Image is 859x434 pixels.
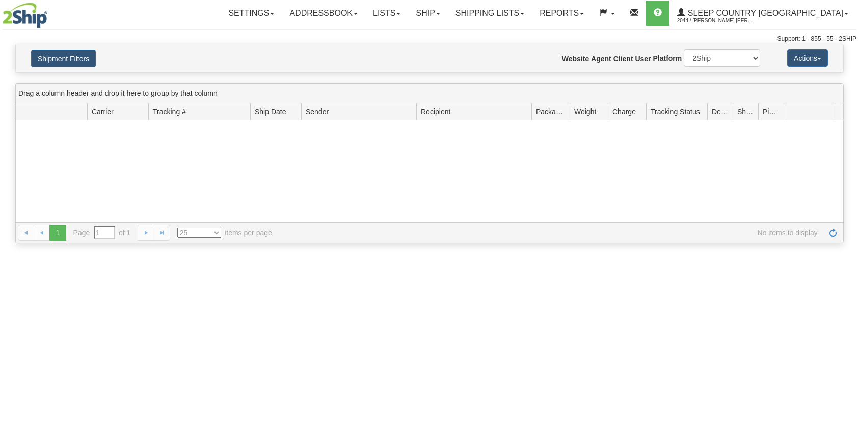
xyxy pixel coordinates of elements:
a: Shipping lists [448,1,532,26]
span: Sender [306,106,329,117]
a: Refresh [825,225,841,241]
div: grid grouping header [16,84,843,103]
span: 2044 / [PERSON_NAME] [PERSON_NAME] [677,16,754,26]
span: items per page [177,228,272,238]
label: User [635,53,651,64]
a: Ship [408,1,447,26]
div: Support: 1 - 855 - 55 - 2SHIP [3,35,856,43]
label: Client [613,53,633,64]
span: Pickup Status [763,106,780,117]
span: Page of 1 [73,226,131,239]
span: Recipient [421,106,450,117]
label: Platform [653,53,682,63]
span: Shipment Issues [737,106,754,117]
span: Carrier [92,106,114,117]
a: Addressbook [282,1,365,26]
a: Settings [221,1,282,26]
span: Packages [536,106,566,117]
span: Charge [612,106,636,117]
span: Sleep Country [GEOGRAPHIC_DATA] [685,9,843,17]
a: Reports [532,1,592,26]
button: Actions [787,49,828,67]
span: No items to display [286,228,818,238]
img: logo2044.jpg [3,3,47,28]
label: Website [562,53,589,64]
span: Ship Date [255,106,286,117]
span: 1 [49,225,66,241]
button: Shipment Filters [31,50,96,67]
a: Lists [365,1,408,26]
span: Weight [574,106,596,117]
label: Agent [591,53,611,64]
span: Tracking # [153,106,186,117]
span: Delivery Status [712,106,729,117]
a: Sleep Country [GEOGRAPHIC_DATA] 2044 / [PERSON_NAME] [PERSON_NAME] [669,1,856,26]
span: Tracking Status [651,106,700,117]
